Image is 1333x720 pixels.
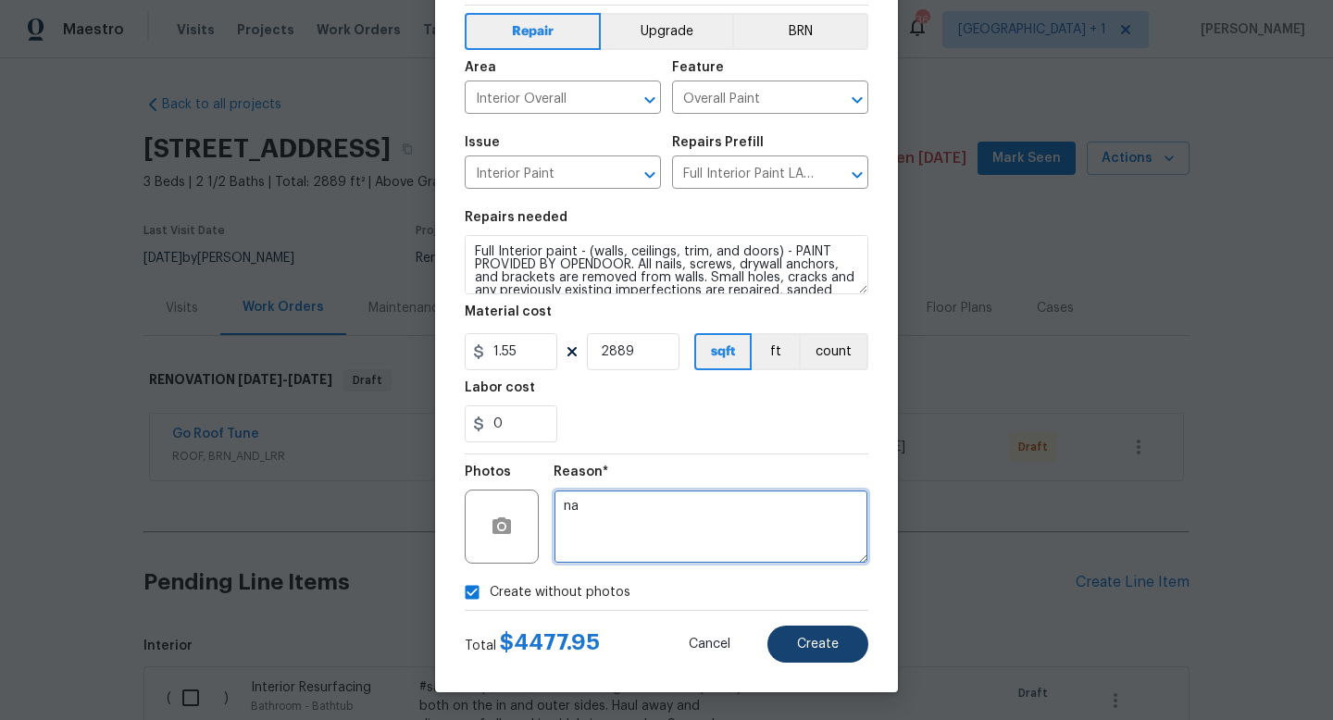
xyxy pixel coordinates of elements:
textarea: na [554,490,868,564]
button: BRN [732,13,868,50]
h5: Feature [672,61,724,74]
button: Open [637,162,663,188]
h5: Reason* [554,466,608,478]
h5: Photos [465,466,511,478]
h5: Material cost [465,305,552,318]
span: $ 4477.95 [500,631,600,653]
button: Open [637,87,663,113]
textarea: Full Interior paint - (walls, ceilings, trim, and doors) - PAINT PROVIDED BY OPENDOOR. All nails,... [465,235,868,294]
h5: Repairs needed [465,211,567,224]
button: count [799,333,868,370]
button: Repair [465,13,601,50]
button: sqft [694,333,752,370]
span: Create [797,638,839,652]
h5: Area [465,61,496,74]
span: Create without photos [490,583,630,602]
button: Open [844,87,870,113]
h5: Repairs Prefill [672,136,764,149]
button: Create [767,626,868,663]
h5: Labor cost [465,381,535,394]
span: Cancel [689,638,730,652]
button: Open [844,162,870,188]
div: Total [465,633,600,655]
button: Upgrade [601,13,733,50]
button: Cancel [659,626,760,663]
button: ft [752,333,799,370]
h5: Issue [465,136,500,149]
